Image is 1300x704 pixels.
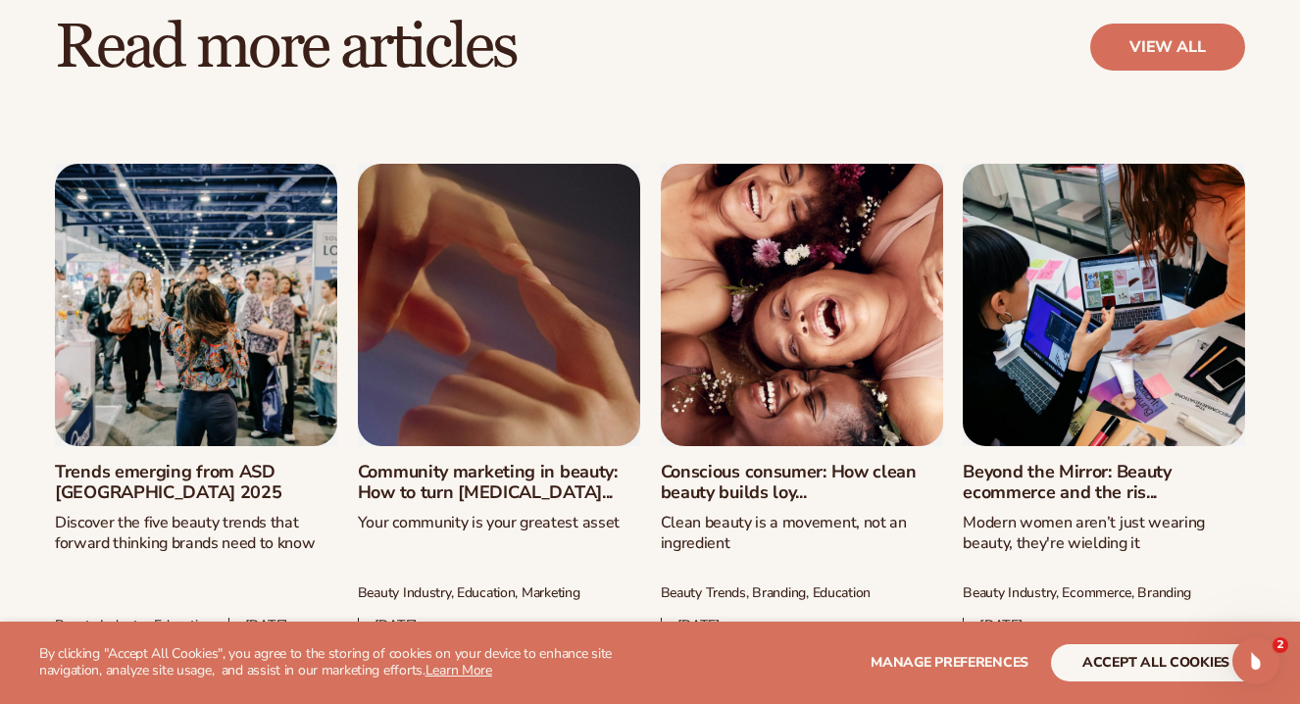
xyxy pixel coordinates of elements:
[425,661,492,679] a: Learn More
[39,646,631,679] p: By clicking "Accept All Cookies", you agree to the storing of cookies on your device to enhance s...
[55,164,337,634] div: 1 / 50
[1090,24,1245,71] a: view all
[1051,644,1261,681] button: accept all cookies
[871,653,1028,672] span: Manage preferences
[358,462,640,504] a: Community marketing in beauty: How to turn [MEDICAL_DATA]...
[871,644,1028,681] button: Manage preferences
[661,462,943,504] a: Conscious consumer: How clean beauty builds loy...
[55,462,337,504] a: Trends emerging from ASD [GEOGRAPHIC_DATA] 2025
[358,164,640,634] div: 2 / 50
[963,164,1245,634] div: 4 / 50
[1273,637,1288,653] span: 2
[661,164,943,634] div: 3 / 50
[55,15,516,80] h2: Read more articles
[1232,637,1279,684] iframe: Intercom live chat
[963,462,1245,504] a: Beyond the Mirror: Beauty ecommerce and the ris...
